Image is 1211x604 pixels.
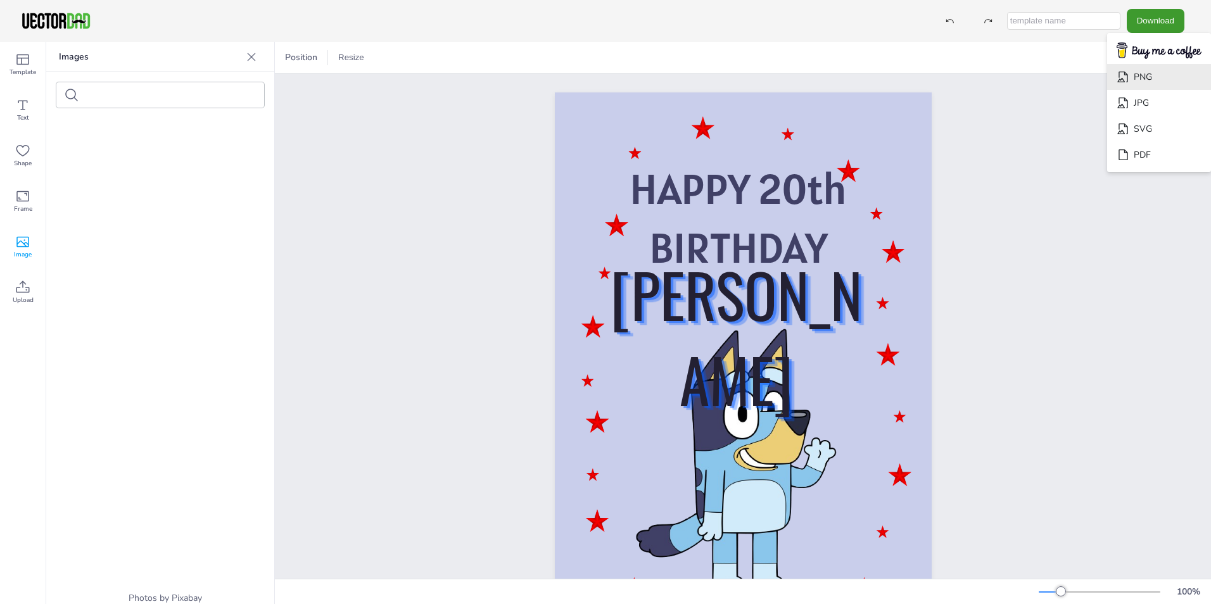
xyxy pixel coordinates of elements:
p: Images [59,42,241,72]
span: Image [14,249,32,260]
button: Download [1127,9,1184,32]
span: Shape [14,158,32,168]
button: Resize [333,47,369,68]
span: BIRTHDAY [649,220,827,275]
div: 100 % [1173,586,1203,598]
span: Upload [13,295,34,305]
a: Pixabay [172,592,202,604]
span: Text [17,113,29,123]
input: template name [1007,12,1120,30]
span: Frame [14,204,32,214]
li: PNG [1107,64,1211,90]
img: buymecoffee.png [1108,39,1210,63]
li: JPG [1107,90,1211,116]
div: Photos by [46,592,274,604]
img: VectorDad-1.png [20,11,92,30]
span: Position [282,51,320,63]
li: SVG [1107,116,1211,142]
span: HAPPY 20th [630,161,847,216]
span: [PERSON_NAME] [610,249,862,424]
li: PDF [1107,142,1211,168]
span: Template [10,67,36,77]
ul: Download [1107,33,1211,173]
